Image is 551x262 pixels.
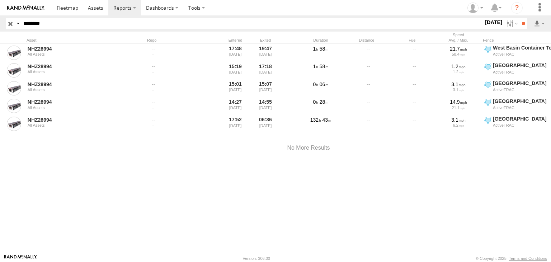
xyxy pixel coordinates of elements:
span: 43 [322,117,331,123]
span: 0 [313,99,318,105]
a: NHZ28994 [28,63,126,70]
span: 28 [320,99,329,105]
span: 1 [313,64,318,69]
div: Duration [299,38,342,43]
div: © Copyright 2025 - [476,256,547,261]
div: 14:55 [DATE] [252,98,279,114]
a: Terms and Conditions [509,256,547,261]
div: 6.2 [438,123,479,127]
div: 1.2 [438,70,479,74]
div: 06:36 [DATE] [252,116,279,132]
div: 1.2 [438,63,479,70]
div: All Assets [28,52,126,56]
img: rand-logo.svg [7,5,44,10]
div: 17:48 [DATE] [222,45,249,61]
label: [DATE] [484,18,504,26]
label: Search Query [15,18,21,29]
span: 132 [310,117,321,123]
div: Exited [252,38,279,43]
i: ? [511,2,523,14]
label: Search Filter Options [504,18,519,29]
div: Zulema McIntosch [465,3,486,13]
div: 14.9 [438,99,479,105]
div: All Assets [28,70,126,74]
div: 15:07 [DATE] [252,80,279,97]
span: 58 [320,46,329,52]
div: 14:27 [DATE] [222,98,249,114]
div: 3.1 [438,88,479,92]
div: All Assets [28,123,126,127]
label: Export results as... [533,18,545,29]
a: NHZ28994 [28,81,126,88]
a: NHZ28994 [28,99,126,105]
div: 3.1 [438,117,479,123]
span: 1 [313,46,318,52]
span: 0 [313,81,318,87]
span: 58 [320,64,329,69]
div: 17:52 [DATE] [222,116,249,132]
div: 19:47 [DATE] [252,45,279,61]
div: Distance [345,38,388,43]
div: Asset [27,38,127,43]
div: 15:19 [DATE] [222,62,249,79]
div: 3.1 [438,81,479,88]
div: 21.7 [438,46,479,52]
div: Entered [222,38,249,43]
div: All Assets [28,106,126,110]
div: All Assets [28,88,126,92]
div: 21.1 [438,106,479,110]
div: 17:18 [DATE] [252,62,279,79]
div: Fuel [391,38,434,43]
a: NHZ28994 [28,46,126,52]
a: NHZ28994 [28,117,126,123]
div: Rego [147,38,219,43]
div: 58.4 [438,52,479,56]
div: Version: 306.00 [243,256,270,261]
div: 15:01 [DATE] [222,80,249,97]
span: 06 [320,81,329,87]
a: Visit our Website [4,255,37,262]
